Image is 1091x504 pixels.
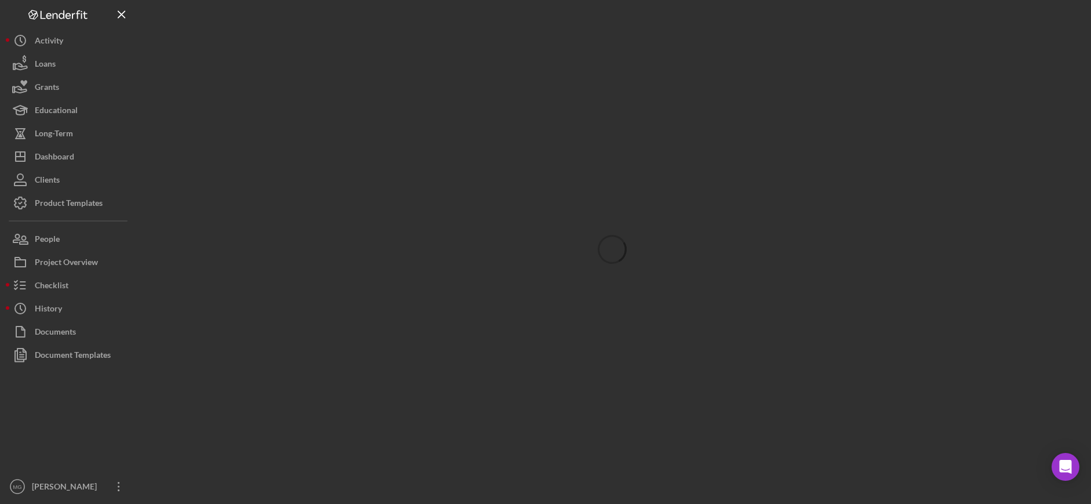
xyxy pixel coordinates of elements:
[35,274,68,300] div: Checklist
[35,52,56,78] div: Loans
[35,168,60,194] div: Clients
[1052,453,1079,481] div: Open Intercom Messenger
[6,99,133,122] button: Educational
[35,251,98,277] div: Project Overview
[6,29,133,52] button: Activity
[6,191,133,215] button: Product Templates
[35,29,63,55] div: Activity
[13,484,21,490] text: MG
[35,343,111,369] div: Document Templates
[6,168,133,191] button: Clients
[35,145,74,171] div: Dashboard
[6,297,133,320] button: History
[35,227,60,253] div: People
[6,251,133,274] button: Project Overview
[35,99,78,125] div: Educational
[29,475,104,501] div: [PERSON_NAME]
[35,75,59,101] div: Grants
[35,191,103,217] div: Product Templates
[6,122,133,145] button: Long-Term
[6,52,133,75] button: Loans
[6,274,133,297] button: Checklist
[35,122,73,148] div: Long-Term
[6,343,133,367] button: Document Templates
[6,320,133,343] button: Documents
[35,297,62,323] div: History
[6,227,133,251] button: People
[35,320,76,346] div: Documents
[6,145,133,168] button: Dashboard
[6,75,133,99] button: Grants
[6,475,133,498] button: MG[PERSON_NAME]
